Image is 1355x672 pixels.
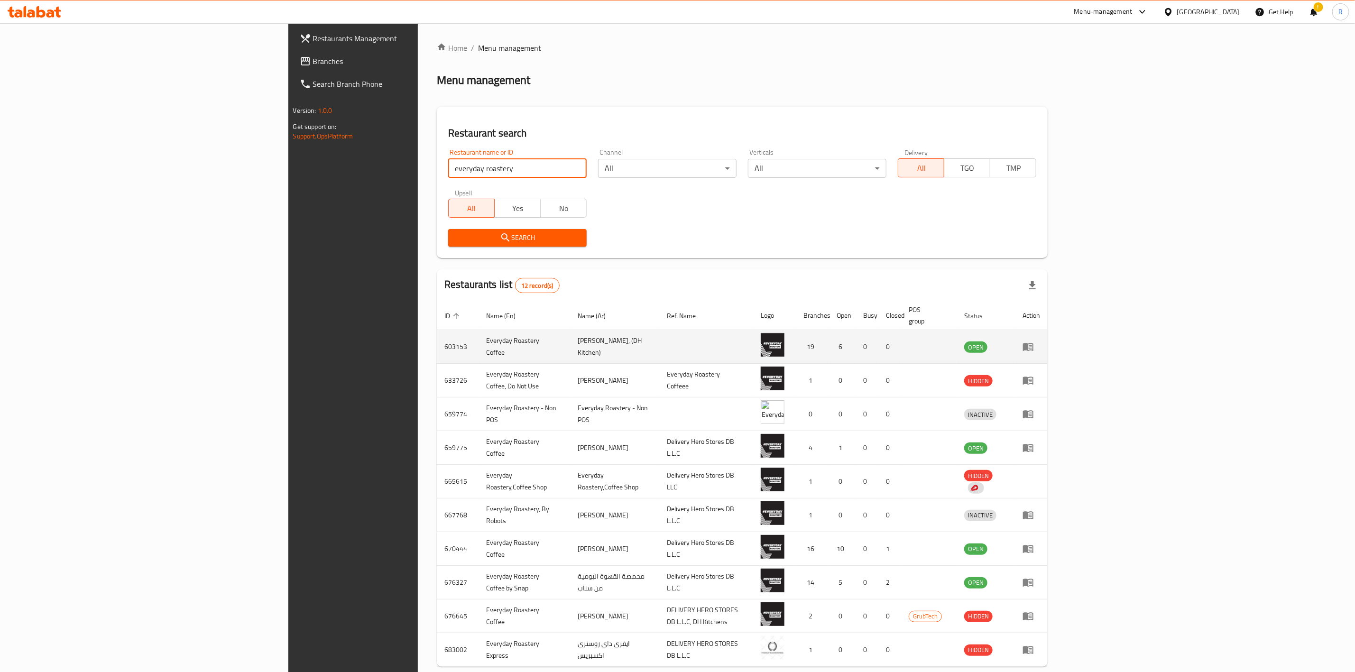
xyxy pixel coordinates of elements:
span: Ref. Name [667,310,708,322]
span: HIDDEN [964,376,993,387]
span: Version: [293,104,316,117]
img: Everyday Roastery Coffee [761,602,784,626]
td: Everyday Roastery Express [479,633,570,667]
img: Everyday Roastery Coffee by Snap [761,569,784,592]
td: 0 [878,397,901,431]
td: 0 [856,465,878,498]
span: ID [444,310,462,322]
td: 0 [856,397,878,431]
td: 0 [829,465,856,498]
td: 0 [829,397,856,431]
td: 10 [829,532,856,566]
td: 0 [856,566,878,599]
div: OPEN [964,543,987,555]
a: Search Branch Phone [292,73,515,95]
div: Menu [1023,610,1040,622]
div: Export file [1021,274,1044,297]
td: 0 [829,364,856,397]
div: Menu [1023,375,1040,386]
input: Search for restaurant name or ID.. [448,159,587,178]
td: 0 [856,633,878,667]
td: 1 [796,364,829,397]
td: 0 [856,532,878,566]
button: No [540,199,587,218]
div: Menu [1023,442,1040,453]
img: Everyday Roastery Coffee [761,333,784,357]
div: All [748,159,886,178]
span: HIDDEN [964,470,993,481]
div: Menu [1023,408,1040,420]
td: 0 [878,498,901,532]
a: Support.OpsPlatform [293,130,353,142]
span: Search [456,232,579,244]
td: 4 [796,431,829,465]
td: Everyday Roastery Coffee by Snap [479,566,570,599]
td: [PERSON_NAME] [570,498,659,532]
td: Everyday Roastery,Coffee Shop [570,465,659,498]
td: 16 [796,532,829,566]
div: OPEN [964,442,987,454]
span: Status [964,310,995,322]
th: Branches [796,301,829,330]
td: 5 [829,566,856,599]
span: TGO [948,161,986,175]
span: Name (En) [486,310,528,322]
div: All [598,159,737,178]
img: Everyday Roastery - Non POS [761,400,784,424]
div: Menu [1023,509,1040,521]
table: enhanced table [437,301,1048,667]
td: 1 [796,633,829,667]
div: Menu [1023,644,1040,655]
th: Action [1015,301,1048,330]
td: محمصة القهوة اليومية من سناب [570,566,659,599]
div: OPEN [964,341,987,353]
img: delivery hero logo [970,484,978,492]
span: Branches [313,55,507,67]
h2: Restaurants list [444,277,559,293]
a: Restaurants Management [292,27,515,50]
td: 0 [856,364,878,397]
th: Busy [856,301,878,330]
td: 6 [829,330,856,364]
td: ايفري داي روستري اكسبريس [570,633,659,667]
span: GrubTech [909,611,941,622]
img: Everyday Roastery Express [761,636,784,660]
td: Everyday Roastery Coffeee [659,364,753,397]
img: Everyday Roastery,Coffee Shop [761,468,784,491]
span: OPEN [964,577,987,588]
td: 0 [856,431,878,465]
td: 0 [829,633,856,667]
button: TMP [990,158,1036,177]
td: [PERSON_NAME], (DH Kitchen) [570,330,659,364]
div: INACTIVE [964,409,996,420]
img: Everyday Roastery Coffee, Do Not Use [761,367,784,390]
td: [PERSON_NAME] [570,599,659,633]
td: 0 [856,498,878,532]
td: 0 [878,364,901,397]
span: POS group [909,304,945,327]
div: Total records count [515,278,560,293]
td: DELIVERY HERO STORES DB L.L.C [659,633,753,667]
span: Yes [498,202,537,215]
td: Everyday Roastery Coffee [479,532,570,566]
h2: Restaurant search [448,126,1036,140]
span: 12 record(s) [516,281,559,290]
div: Menu [1023,341,1040,352]
th: Closed [878,301,901,330]
div: HIDDEN [964,644,993,656]
td: 1 [829,431,856,465]
td: Everyday Roastery,Coffee Shop [479,465,570,498]
div: HIDDEN [964,611,993,622]
span: Restaurants Management [313,33,507,44]
label: Delivery [904,149,928,156]
td: 0 [829,498,856,532]
span: All [902,161,940,175]
th: Open [829,301,856,330]
td: Delivery Hero Stores DB LLC [659,465,753,498]
td: 0 [878,330,901,364]
button: All [448,199,495,218]
td: Everyday Roastery Coffee [479,330,570,364]
td: DELIVERY HERO STORES DB L.L.C, DH Kitchens [659,599,753,633]
button: Search [448,229,587,247]
div: Menu [1023,543,1040,554]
